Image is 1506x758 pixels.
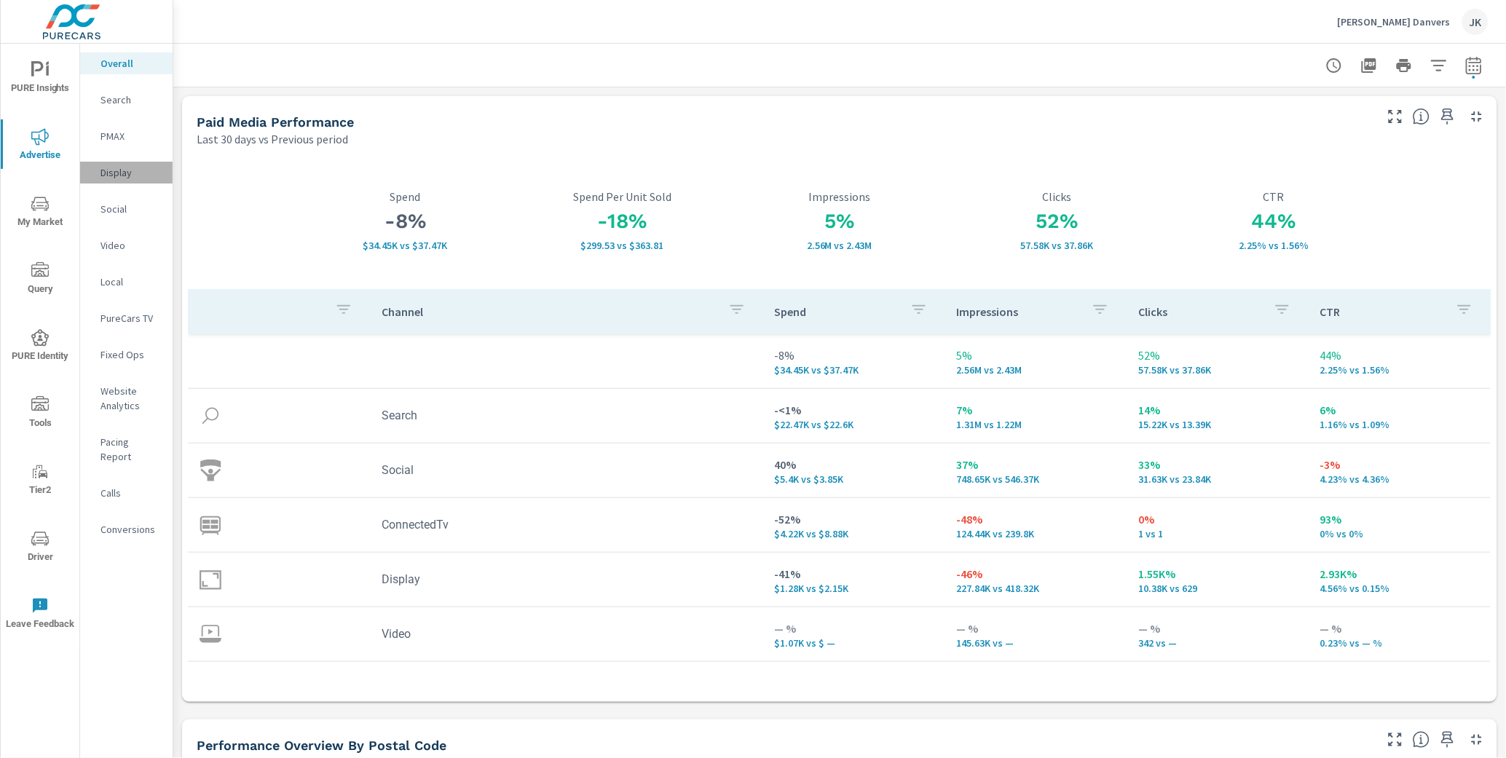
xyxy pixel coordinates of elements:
p: 37% [957,456,1116,473]
div: PureCars TV [80,307,173,329]
p: 31,632 vs 23,842 [1138,473,1297,485]
p: 2,559,551 vs 2,429,436 [957,364,1116,376]
p: $5,397 vs $3,847 [775,473,934,485]
div: nav menu [1,44,79,647]
button: Print Report [1389,51,1419,80]
p: Pacing Report [100,435,161,464]
p: 40% [775,456,934,473]
p: 0% [1138,510,1297,528]
p: Impressions [957,304,1081,319]
button: Minimize Widget [1465,728,1489,751]
p: 7% [957,401,1116,419]
button: Minimize Widget [1465,105,1489,128]
p: — % [957,620,1116,637]
img: icon-search.svg [200,405,221,427]
img: icon-connectedtv.svg [200,514,221,536]
p: $34,446 vs $37,473 [775,364,934,376]
p: 2,559,551 vs 2,429,436 [731,240,948,251]
p: Local [100,275,161,289]
td: Video [370,615,763,652]
p: Impressions [731,190,948,203]
p: 10,384 vs 629 [1138,583,1297,594]
p: -52% [775,510,934,528]
span: Tools [5,396,75,432]
p: 15,216 vs 13,388 [1138,419,1297,430]
p: 2.25% vs 1.56% [1320,364,1479,376]
p: $22,475 vs $22,598 [775,419,934,430]
p: 748,653 vs 546,365 [957,473,1116,485]
p: 6% [1320,401,1479,419]
span: PURE Insights [5,61,75,97]
p: 1.55K% [1138,565,1297,583]
div: Website Analytics [80,380,173,416]
button: Apply Filters [1424,51,1454,80]
p: Channel [382,304,717,319]
td: Display [370,561,763,598]
span: Understand performance data by postal code. Individual postal codes can be selected and expanded ... [1413,731,1430,749]
span: PURE Identity [5,329,75,365]
div: Fixed Ops [80,344,173,366]
p: 14% [1138,401,1297,419]
span: Query [5,262,75,298]
p: 1.16% vs 1.09% [1320,419,1479,430]
p: CTR [1320,304,1444,319]
span: My Market [5,195,75,231]
img: icon-social.svg [200,459,221,481]
p: 44% [1320,347,1479,364]
p: PMAX [100,129,161,143]
td: Social [370,451,763,489]
button: Make Fullscreen [1384,728,1407,751]
p: 0.23% vs — % [1320,637,1479,649]
span: Leave Feedback [5,597,75,633]
p: Last 30 days vs Previous period [197,130,348,148]
p: 93% [1320,510,1479,528]
p: $1,074 vs $ — [775,637,934,649]
span: Save this to your personalized report [1436,728,1459,751]
p: 0% vs 0% [1320,528,1479,540]
div: Social [80,198,173,220]
p: -<1% [775,401,934,419]
p: $4,225 vs $8,877 [775,528,934,540]
p: Social [100,202,161,216]
div: PMAX [80,125,173,147]
span: Driver [5,530,75,566]
div: JK [1462,9,1489,35]
p: Spend [775,304,899,319]
p: 33% [1138,456,1297,473]
p: Video [100,238,161,253]
p: 145,631 vs — [957,637,1116,649]
p: Display [100,165,161,180]
img: icon-display.svg [200,569,221,591]
p: Overall [100,56,161,71]
div: Search [80,89,173,111]
p: 2.93K% [1320,565,1479,583]
button: Make Fullscreen [1384,105,1407,128]
p: 52% [1138,347,1297,364]
td: ConnectedTv [370,506,763,543]
h3: -8% [296,209,513,234]
span: Advertise [5,128,75,164]
p: 227,841 vs 418,317 [957,583,1116,594]
button: "Export Report to PDF" [1355,51,1384,80]
p: Spend Per Unit Sold [514,190,731,203]
p: Website Analytics [100,384,161,413]
p: 5% [957,347,1116,364]
div: Video [80,234,173,256]
p: 1,312,991 vs 1,224,958 [957,419,1116,430]
div: Display [80,162,173,183]
p: -41% [775,565,934,583]
h5: Paid Media Performance [197,114,354,130]
p: 342 vs — [1138,637,1297,649]
p: Calls [100,486,161,500]
p: Spend [296,190,513,203]
p: Clicks [948,190,1165,203]
p: $299.53 vs $363.81 [514,240,731,251]
p: 4.23% vs 4.36% [1320,473,1479,485]
p: Conversions [100,522,161,537]
p: -46% [957,565,1116,583]
p: Clicks [1138,304,1262,319]
img: icon-video.svg [200,623,221,645]
p: $1,276 vs $2,151 [775,583,934,594]
span: Understand performance metrics over the selected time range. [1413,108,1430,125]
p: $34,446 vs $37,473 [296,240,513,251]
